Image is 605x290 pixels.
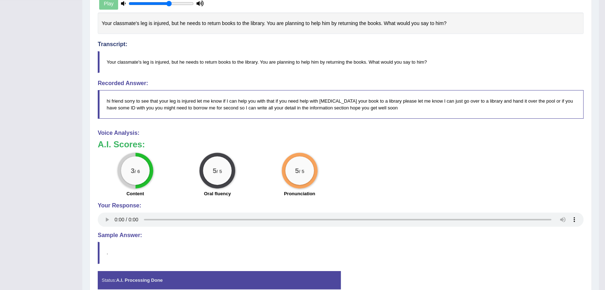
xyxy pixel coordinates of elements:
label: Content [126,190,144,197]
h4: Voice Analysis: [98,130,584,136]
div: Your classmate's leg is injured, but he needs to return books to the library. You are planning to... [98,13,584,34]
h4: Your Response: [98,202,584,209]
big: 5 [213,167,217,175]
label: Pronunciation [284,190,315,197]
strong: A.I. Processing Done [116,277,163,283]
small: / 6 [135,168,140,174]
label: Oral fluency [204,190,231,197]
big: 3 [131,167,135,175]
h4: Recorded Answer: [98,80,584,87]
big: 5 [295,167,299,175]
blockquote: hi friend sorry to see that your leg is injured let me know if I can help you with that if you ne... [98,90,584,119]
small: / 5 [217,168,222,174]
blockquote: Your classmate's leg is injured, but he needs to return books to the library. You are planning to... [98,51,584,73]
small: / 5 [299,168,304,174]
h4: Sample Answer: [98,232,584,239]
blockquote: . [98,242,584,264]
div: Status: [98,271,341,289]
b: A.I. Scores: [98,139,145,149]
